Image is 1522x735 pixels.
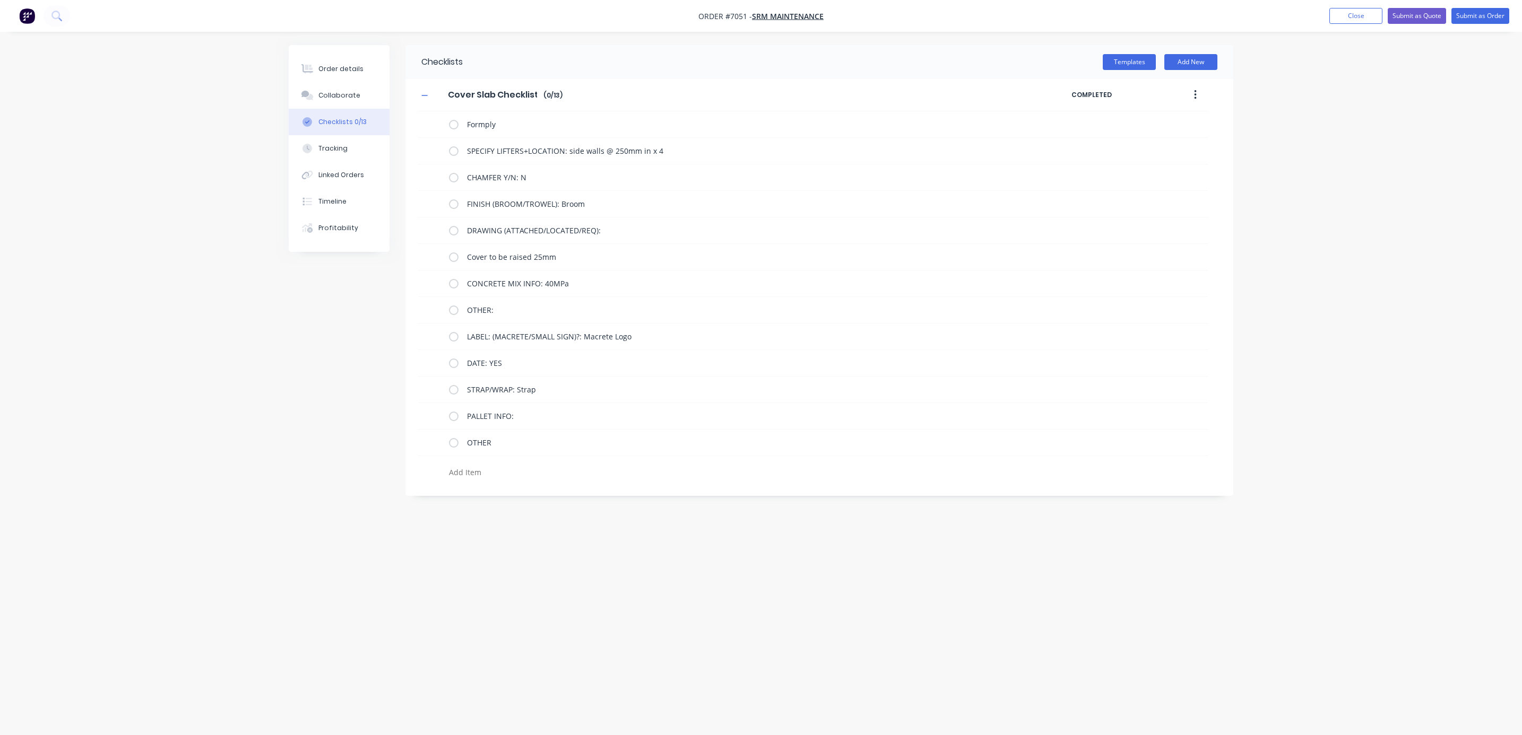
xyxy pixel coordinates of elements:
[442,87,543,103] input: Enter Checklist name
[318,64,364,74] div: Order details
[318,117,367,127] div: Checklists 0/13
[289,215,390,241] button: Profitability
[318,91,360,100] div: Collaborate
[463,223,1014,238] textarea: DRAWING (ATTACHED/LOCATED/REQ):
[318,170,364,180] div: Linked Orders
[289,56,390,82] button: Order details
[463,302,1014,318] textarea: OTHER:
[698,11,752,21] span: Order #7051 -
[318,223,358,233] div: Profitability
[752,11,824,21] a: SRM Maintenance
[318,197,347,206] div: Timeline
[463,196,1014,212] textarea: FINISH (BROOM/TROWEL): Broom
[1486,699,1511,724] iframe: Intercom live chat
[543,91,563,100] span: ( 0 / 13 )
[1103,54,1156,70] button: Templates
[1451,8,1509,24] button: Submit as Order
[463,355,1014,371] textarea: DATE: YES
[289,188,390,215] button: Timeline
[289,109,390,135] button: Checklists 0/13
[289,162,390,188] button: Linked Orders
[318,144,348,153] div: Tracking
[463,408,1014,424] textarea: PALLET INFO:
[463,170,1014,185] textarea: CHAMFER Y/N: N
[463,435,1014,450] textarea: OTHER
[1164,54,1217,70] button: Add New
[463,117,1014,132] textarea: Formply
[19,8,35,24] img: Factory
[289,82,390,109] button: Collaborate
[1071,90,1162,100] span: COMPLETED
[463,382,1014,397] textarea: STRAP/WRAP: Strap
[405,45,463,79] div: Checklists
[463,329,1014,344] textarea: LABEL: (MACRETE/SMALL SIGN)?: Macrete Logo
[289,135,390,162] button: Tracking
[1388,8,1446,24] button: Submit as Quote
[463,249,1014,265] textarea: Cover to be raised 25mm
[1329,8,1382,24] button: Close
[463,276,1014,291] textarea: CONCRETE MIX INFO: 40MPa
[463,143,1014,159] textarea: SPECIFY LIFTERS+LOCATION: side walls @ 250mm in x 4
